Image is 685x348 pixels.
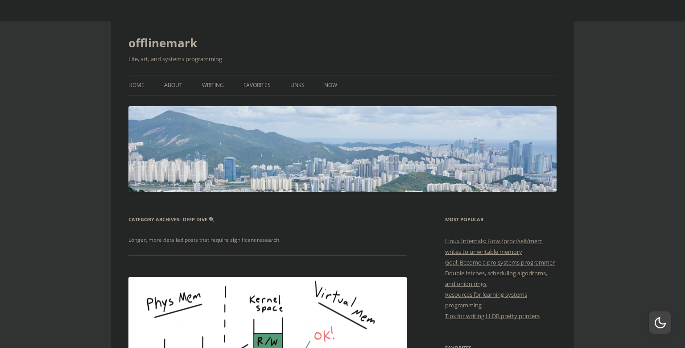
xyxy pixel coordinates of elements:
[445,237,543,256] a: Linux Internals: How /proc/self/mem writes to unwritable memory
[290,75,305,95] a: Links
[445,258,555,266] a: Goal: Become a pro systems programmer
[128,75,144,95] a: Home
[128,54,557,64] h2: Life, art, and systems programming
[164,75,182,95] a: About
[128,106,557,191] img: offlinemark
[445,312,540,320] a: Tips for writing LLDB pretty printers
[181,216,215,223] span: _Deep Dive 🔍
[128,214,407,225] h1: Category Archives:
[243,75,271,95] a: Favorites
[324,75,337,95] a: Now
[445,269,547,288] a: Double fetches, scheduling algorithms, and onion rings
[445,290,527,309] a: Resources for learning systems programming
[202,75,224,95] a: Writing
[128,236,281,244] span: Longer, more detailed posts that require significant research.
[445,214,557,225] h3: Most Popular
[128,32,197,54] a: offlinemark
